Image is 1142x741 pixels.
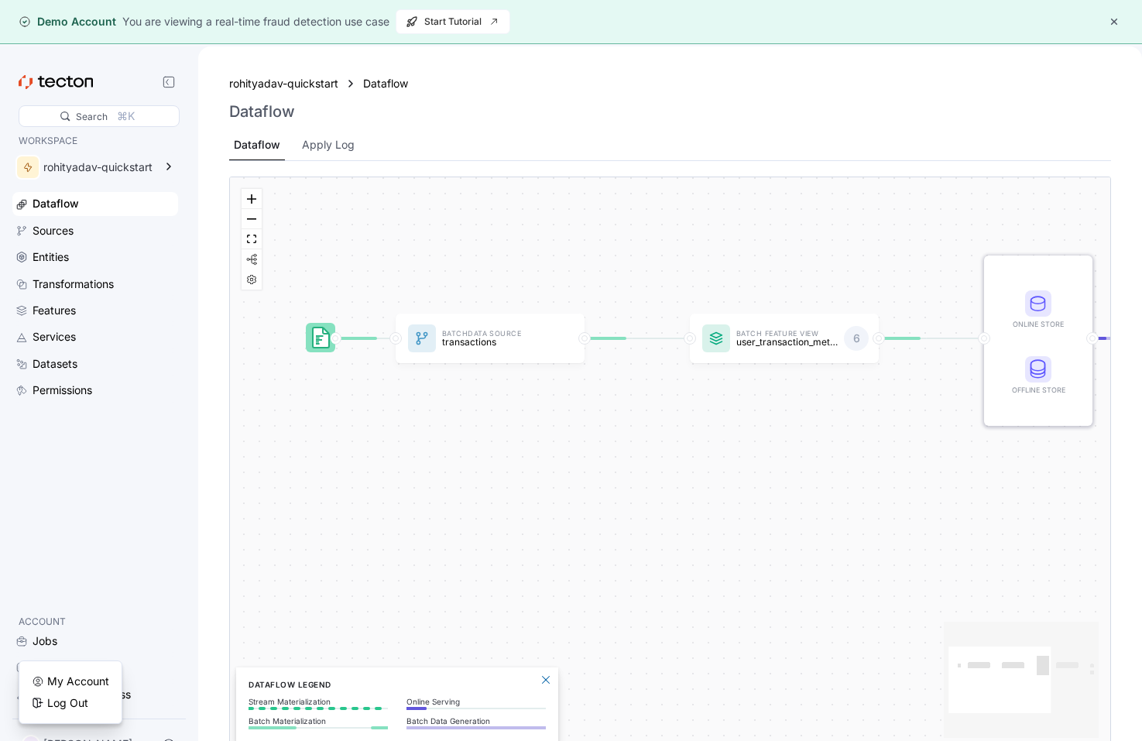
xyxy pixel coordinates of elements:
[33,633,57,650] div: Jobs
[1007,384,1069,396] div: Offline Store
[396,314,585,363] a: BatchData Sourcetransactions
[33,355,77,372] div: Datasets
[363,75,417,92] a: Dataflow
[442,331,544,338] p: Batch Data Source
[12,325,178,348] a: Services
[229,102,295,121] h3: Dataflow
[396,9,510,34] button: Start Tutorial
[47,695,88,711] div: Log Out
[12,683,178,706] a: Accounts & Access
[122,13,389,30] div: You are viewing a real-time fraud detection use case
[43,162,153,173] div: rohityadav-quickstart
[19,14,116,29] div: Demo Account
[12,299,178,322] a: Features
[12,630,178,653] a: Jobs
[76,109,108,124] div: Search
[242,229,262,249] button: fit view
[234,136,280,153] div: Dataflow
[19,105,180,127] div: Search⌘K
[33,195,79,212] div: Dataflow
[117,108,135,125] div: ⌘K
[12,352,178,376] a: Datasets
[33,302,76,319] div: Features
[406,697,546,706] p: Online Serving
[1007,290,1069,330] div: Online Store
[47,674,109,689] div: My Account
[736,331,838,338] p: Batch Feature View
[249,716,388,726] p: Batch Materialization
[12,245,178,269] a: Entities
[12,219,178,242] a: Sources
[442,337,544,347] p: transactions
[736,337,838,347] p: user_transaction_metrics_test2
[406,716,546,726] p: Batch Data Generation
[33,659,87,676] div: Monitoring
[249,697,388,706] p: Stream Materialization
[12,192,178,215] a: Dataflow
[1007,318,1069,330] div: Online Store
[33,276,114,293] div: Transformations
[242,189,262,290] div: React Flow controls
[229,75,338,92] a: rohityadav-quickstart
[33,328,76,345] div: Services
[302,136,355,153] div: Apply Log
[537,671,555,689] button: Close Legend Panel
[249,678,546,691] h6: Dataflow Legend
[19,133,172,149] p: WORKSPACE
[242,209,262,229] button: zoom out
[242,189,262,209] button: zoom in
[33,382,92,399] div: Permissions
[32,674,109,689] a: My Account
[12,379,178,402] a: Permissions
[1007,356,1069,396] div: Offline Store
[33,249,69,266] div: Entities
[12,273,178,296] a: Transformations
[690,314,879,363] a: Batch Feature Viewuser_transaction_metrics_test26
[844,326,869,351] div: 6
[32,695,109,711] a: Log Out
[406,10,500,33] span: Start Tutorial
[12,656,178,679] a: Monitoring
[19,614,172,630] p: ACCOUNT
[33,222,74,239] div: Sources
